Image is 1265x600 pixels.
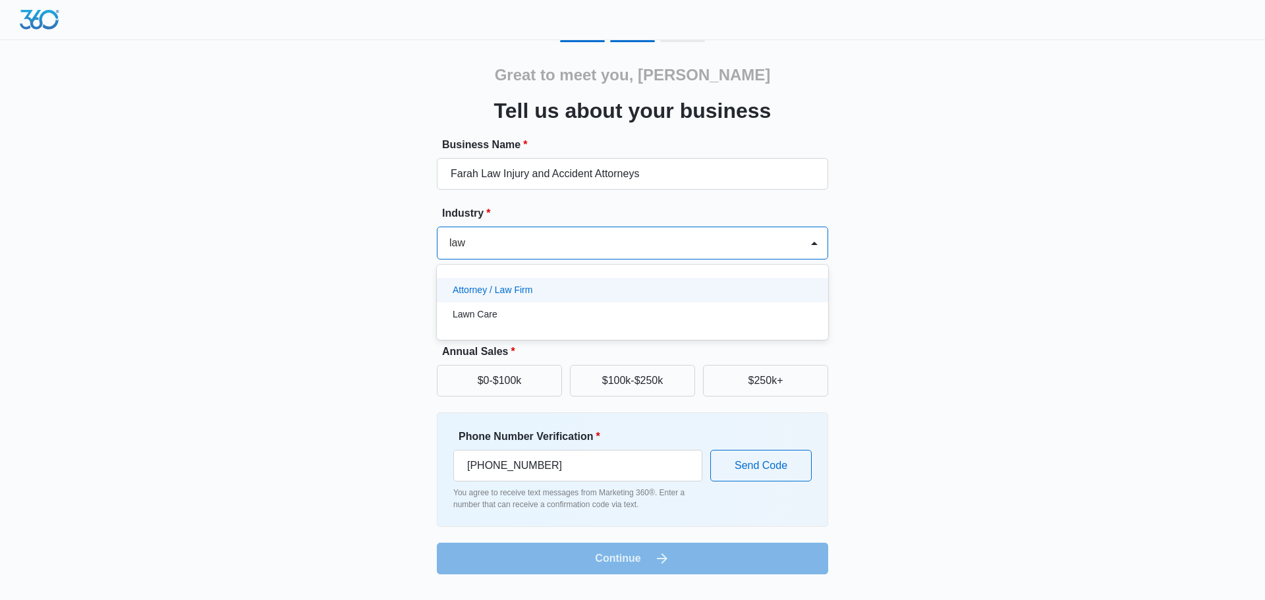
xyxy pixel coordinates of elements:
label: Annual Sales [442,344,833,360]
h3: Tell us about your business [494,95,772,126]
label: Phone Number Verification [459,429,708,445]
button: $250k+ [703,365,828,396]
button: Send Code [710,450,812,481]
button: $0-$100k [437,365,562,396]
p: Attorney / Law Firm [453,283,532,297]
p: You agree to receive text messages from Marketing 360®. Enter a number that can receive a confirm... [453,487,702,510]
p: Lawn Care [453,308,497,321]
h2: Great to meet you, [PERSON_NAME] [495,63,771,87]
label: Business Name [442,137,833,153]
button: $100k-$250k [570,365,695,396]
input: e.g. Jane's Plumbing [437,158,828,190]
input: Ex. +1-555-555-5555 [453,450,702,481]
label: Industry [442,205,833,221]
